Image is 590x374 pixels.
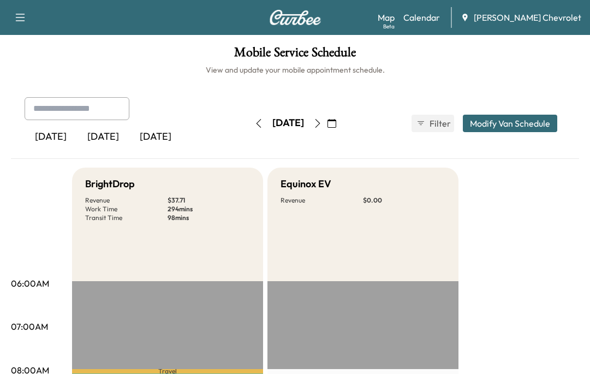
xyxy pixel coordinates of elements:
a: MapBeta [378,11,395,24]
div: [DATE] [77,124,129,150]
a: Calendar [403,11,440,24]
h5: Equinox EV [281,176,331,192]
button: Filter [412,115,454,132]
p: 98 mins [168,213,250,222]
div: [DATE] [272,116,304,130]
h1: Mobile Service Schedule [11,46,579,64]
div: [DATE] [25,124,77,150]
p: 06:00AM [11,277,49,290]
p: 294 mins [168,205,250,213]
h5: BrightDrop [85,176,135,192]
h6: View and update your mobile appointment schedule. [11,64,579,75]
p: Work Time [85,205,168,213]
p: Transit Time [85,213,168,222]
button: Modify Van Schedule [463,115,557,132]
div: Beta [383,22,395,31]
span: [PERSON_NAME] Chevrolet [474,11,581,24]
img: Curbee Logo [269,10,321,25]
p: Revenue [281,196,363,205]
div: [DATE] [129,124,182,150]
span: Filter [430,117,449,130]
p: Travel [72,369,263,373]
p: $ 0.00 [363,196,445,205]
p: Revenue [85,196,168,205]
p: 07:00AM [11,320,48,333]
p: $ 37.71 [168,196,250,205]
